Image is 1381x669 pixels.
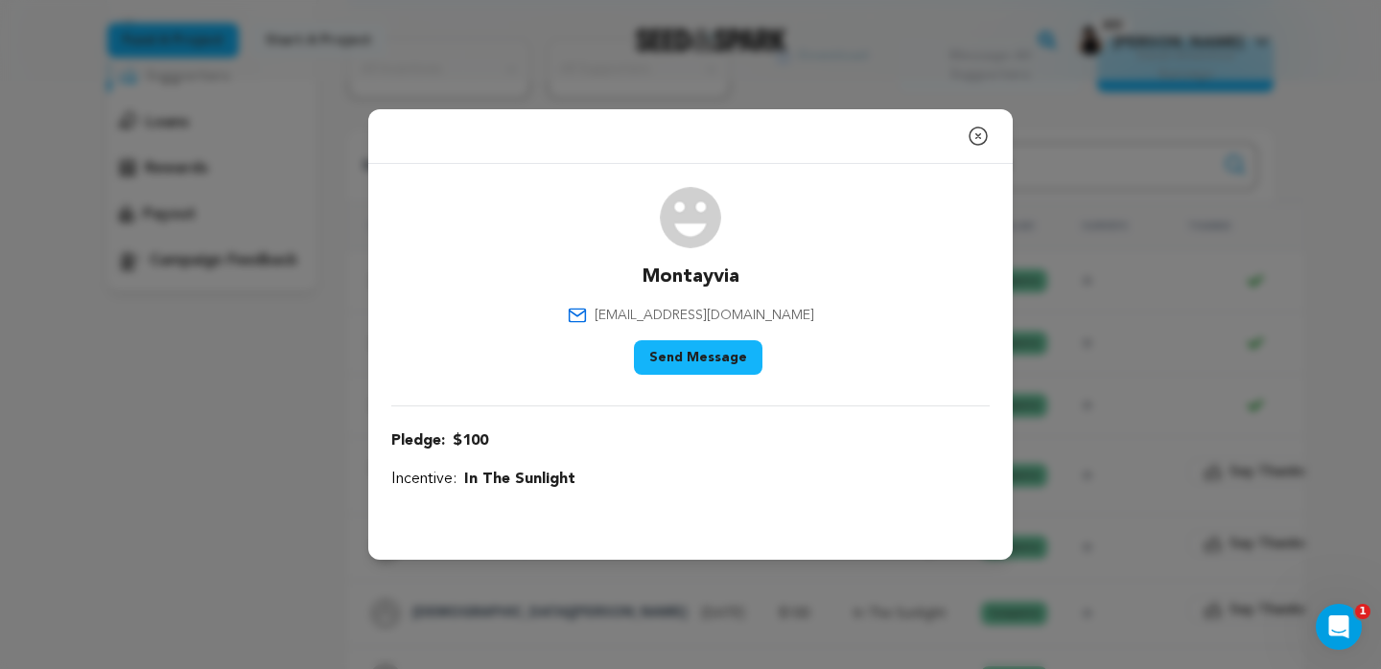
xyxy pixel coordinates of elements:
span: Incentive: [391,468,456,491]
span: $100 [453,429,488,452]
span: Pledge: [391,429,445,452]
span: In The Sunlight [464,468,575,491]
img: user.png [660,187,721,248]
p: Montayvia [643,264,739,290]
span: 1 [1355,604,1370,619]
span: [EMAIL_ADDRESS][DOMAIN_NAME] [595,306,814,325]
button: Send Message [634,340,762,375]
iframe: Intercom live chat [1316,604,1362,650]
